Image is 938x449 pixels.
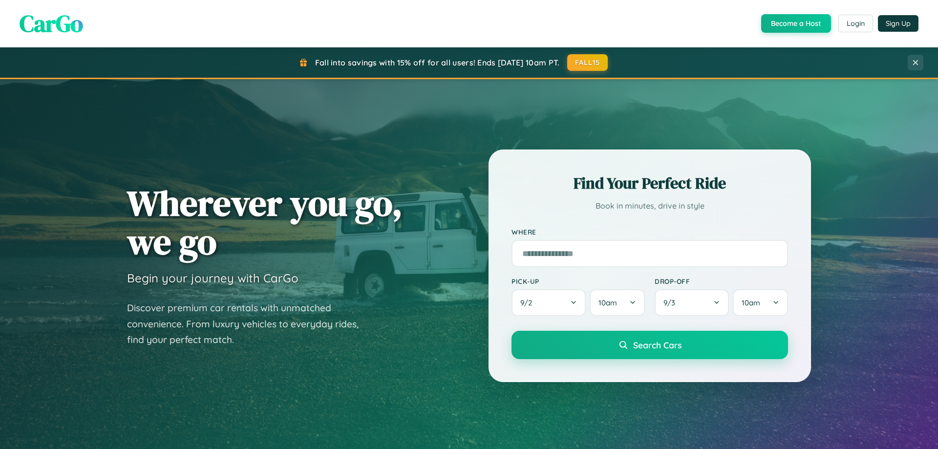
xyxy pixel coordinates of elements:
[633,340,682,350] span: Search Cars
[520,298,537,307] span: 9 / 2
[742,298,760,307] span: 10am
[127,184,403,261] h1: Wherever you go, we go
[878,15,918,32] button: Sign Up
[761,14,831,33] button: Become a Host
[512,199,788,213] p: Book in minutes, drive in style
[512,277,645,285] label: Pick-up
[590,289,645,316] button: 10am
[315,58,560,67] span: Fall into savings with 15% off for all users! Ends [DATE] 10am PT.
[127,300,371,348] p: Discover premium car rentals with unmatched convenience. From luxury vehicles to everyday rides, ...
[655,277,788,285] label: Drop-off
[838,15,873,32] button: Login
[127,271,298,285] h3: Begin your journey with CarGo
[20,7,83,40] span: CarGo
[512,172,788,194] h2: Find Your Perfect Ride
[512,289,586,316] button: 9/2
[733,289,788,316] button: 10am
[512,331,788,359] button: Search Cars
[512,228,788,236] label: Where
[567,54,608,71] button: FALL15
[663,298,680,307] span: 9 / 3
[598,298,617,307] span: 10am
[655,289,729,316] button: 9/3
